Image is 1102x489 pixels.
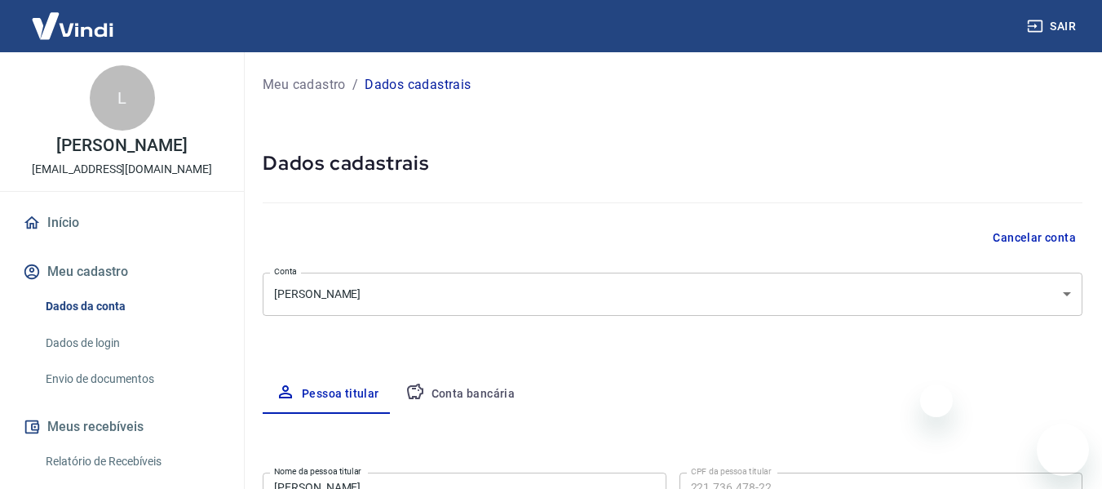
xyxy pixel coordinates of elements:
p: [EMAIL_ADDRESS][DOMAIN_NAME] [32,161,212,178]
a: Relatório de Recebíveis [39,445,224,478]
a: Início [20,205,224,241]
div: L [90,65,155,131]
h5: Dados cadastrais [263,150,1082,176]
a: Dados da conta [39,290,224,323]
button: Meus recebíveis [20,409,224,445]
a: Envio de documentos [39,362,224,396]
label: Nome da pessoa titular [274,465,361,478]
p: [PERSON_NAME] [56,137,187,154]
label: Conta [274,265,297,278]
iframe: Botão para abrir a janela de mensagens [1037,424,1089,476]
button: Cancelar conta [986,223,1082,253]
button: Pessoa titular [263,375,392,414]
a: Meu cadastro [263,75,346,95]
a: Dados de login [39,327,224,360]
button: Meu cadastro [20,254,224,290]
label: CPF da pessoa titular [691,465,772,478]
button: Sair [1024,11,1082,42]
button: Conta bancária [392,375,529,414]
p: / [352,75,358,95]
p: Dados cadastrais [365,75,471,95]
iframe: Fechar mensagem [920,385,953,417]
div: [PERSON_NAME] [263,273,1082,316]
img: Vindi [20,1,126,51]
